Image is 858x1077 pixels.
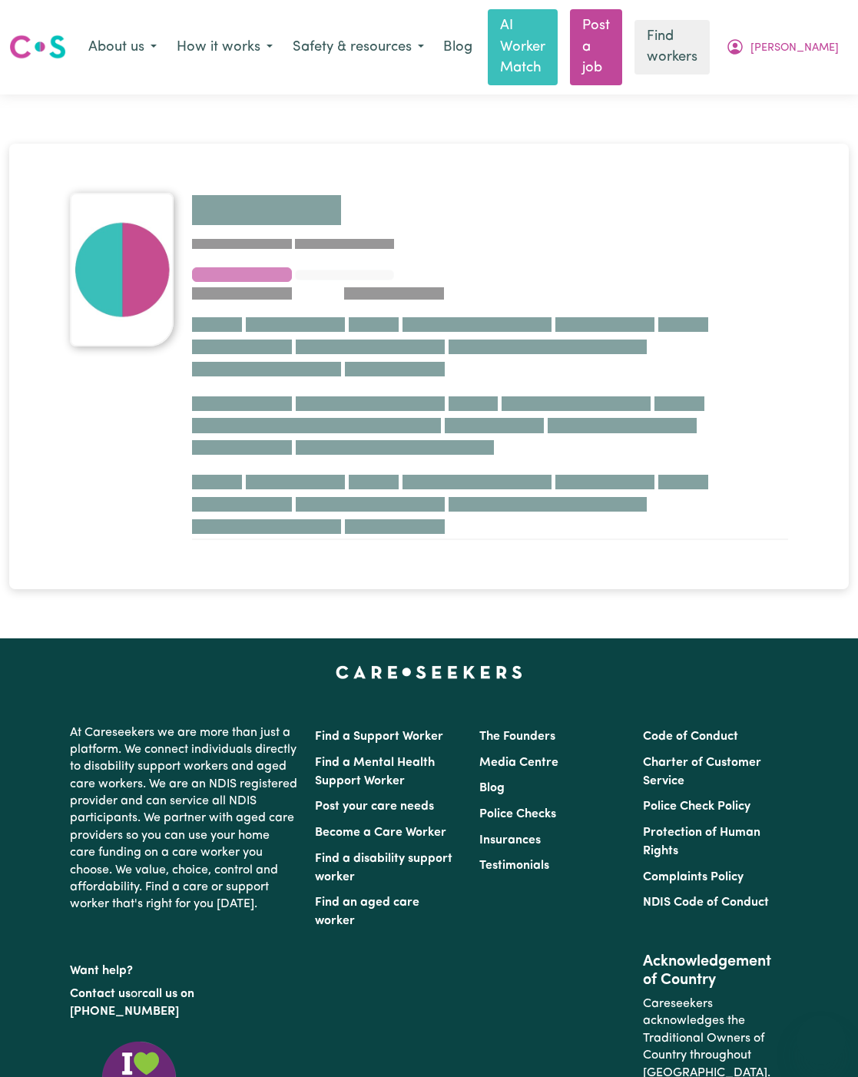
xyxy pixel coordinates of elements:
[479,731,555,743] a: The Founders
[716,31,849,64] button: My Account
[315,757,435,787] a: Find a Mental Health Support Worker
[315,896,419,927] a: Find an aged care worker
[750,40,839,57] span: [PERSON_NAME]
[479,808,556,820] a: Police Checks
[70,988,194,1017] a: call us on [PHONE_NUMBER]
[167,31,283,64] button: How it works
[643,827,760,857] a: Protection of Human Rights
[643,896,769,909] a: NDIS Code of Conduct
[78,31,167,64] button: About us
[488,9,558,85] a: AI Worker Match
[643,731,738,743] a: Code of Conduct
[70,718,297,920] p: At Careseekers we are more than just a platform. We connect individuals directly to disability su...
[315,731,443,743] a: Find a Support Worker
[643,757,761,787] a: Charter of Customer Service
[70,988,131,1000] a: Contact us
[70,979,297,1026] p: or
[283,31,434,64] button: Safety & resources
[643,800,750,813] a: Police Check Policy
[315,853,452,883] a: Find a disability support worker
[479,757,558,769] a: Media Centre
[643,871,744,883] a: Complaints Policy
[9,29,66,65] a: Careseekers logo
[315,800,434,813] a: Post your care needs
[634,20,710,75] a: Find workers
[70,956,297,979] p: Want help?
[479,834,541,847] a: Insurances
[336,666,522,678] a: Careseekers home page
[434,31,482,65] a: Blog
[9,33,66,61] img: Careseekers logo
[570,9,622,85] a: Post a job
[643,953,788,989] h2: Acknowledgement of Country
[797,1016,846,1065] iframe: Button to launch messaging window
[479,782,505,794] a: Blog
[479,860,549,872] a: Testimonials
[315,827,446,839] a: Become a Care Worker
